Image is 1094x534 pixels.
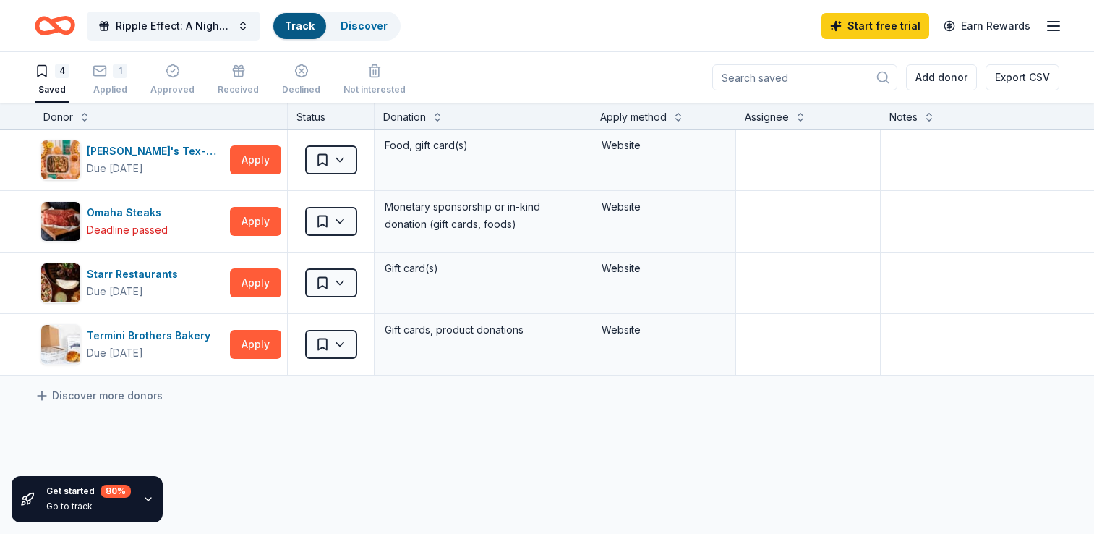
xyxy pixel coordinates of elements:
button: Export CSV [986,64,1059,90]
div: 1 [113,64,127,78]
button: Add donor [906,64,977,90]
img: Image for Chuy's Tex-Mex [41,140,80,179]
button: Apply [230,268,281,297]
div: Notes [889,109,918,126]
div: Website [602,137,725,154]
div: Donation [383,109,426,126]
div: Food, gift card(s) [383,135,582,156]
div: Due [DATE] [87,283,143,300]
img: Image for Starr Restaurants [41,263,80,302]
a: Track [285,20,315,32]
div: Saved [35,84,69,96]
a: Home [35,9,75,43]
button: Received [218,58,259,103]
span: Ripple Effect: A Night of Giving Back [116,17,231,35]
a: Discover more donors [35,387,163,404]
img: Image for Omaha Steaks [41,202,80,241]
div: Monetary sponsorship or in-kind donation (gift cards, foods) [383,197,582,234]
div: [PERSON_NAME]'s Tex-Mex [87,143,224,160]
div: 4 [55,64,69,78]
div: Gift cards, product donations [383,320,582,340]
button: Apply [230,330,281,359]
button: Ripple Effect: A Night of Giving Back [87,12,260,41]
button: Apply [230,145,281,174]
button: Not interested [343,58,406,103]
button: Image for Omaha Steaks Omaha SteaksDeadline passed [40,201,224,242]
a: Discover [341,20,388,32]
div: Website [602,198,725,216]
img: Image for Termini Brothers Bakery [41,325,80,364]
div: Website [602,260,725,277]
button: 1Applied [93,58,127,103]
button: Approved [150,58,195,103]
a: Start free trial [821,13,929,39]
button: Apply [230,207,281,236]
input: Search saved [712,64,897,90]
button: Image for Starr RestaurantsStarr RestaurantsDue [DATE] [40,263,224,303]
div: Get started [46,485,131,498]
div: Gift card(s) [383,258,582,279]
button: Image for Termini Brothers BakeryTermini Brothers BakeryDue [DATE] [40,324,224,365]
button: Image for Chuy's Tex-Mex[PERSON_NAME]'s Tex-MexDue [DATE] [40,140,224,180]
div: Applied [93,84,127,96]
button: Declined [282,58,320,103]
div: Not interested [343,84,406,96]
div: Received [218,84,259,96]
div: Status [288,103,375,129]
div: Starr Restaurants [87,266,184,283]
div: Donor [43,109,73,126]
a: Earn Rewards [935,13,1039,39]
div: 80 % [101,485,131,498]
div: Termini Brothers Bakery [87,327,216,344]
button: 4Saved [35,58,69,103]
div: Due [DATE] [87,344,143,362]
div: Assignee [745,109,789,126]
div: Due [DATE] [87,160,143,177]
div: Go to track [46,501,131,512]
div: Apply method [600,109,667,126]
div: Declined [282,84,320,96]
div: Website [602,321,725,339]
div: Approved [150,84,195,96]
div: Deadline passed [87,221,168,239]
div: Omaha Steaks [87,204,168,221]
button: TrackDiscover [272,12,401,41]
